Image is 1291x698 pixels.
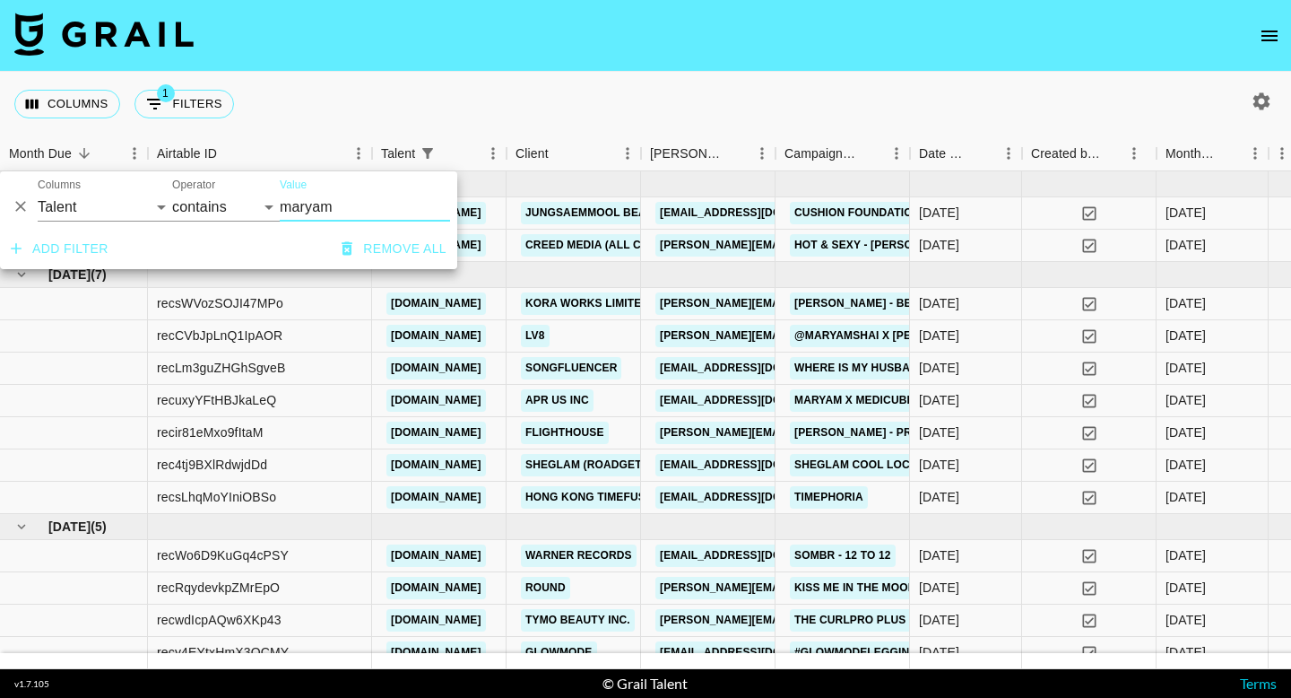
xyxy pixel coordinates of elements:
div: Sep '25 [1165,294,1206,312]
a: [PERSON_NAME] - Before You Break My Heart [790,292,1075,315]
a: [DOMAIN_NAME] [386,325,486,347]
a: [EMAIL_ADDRESS][DOMAIN_NAME] [655,202,856,224]
div: Client [516,136,549,171]
span: ( 5 ) [91,518,107,536]
div: Date Created [919,136,970,171]
div: © Grail Talent [602,675,688,693]
div: Aug '25 [1165,643,1206,661]
div: Sep '25 [1165,359,1206,377]
div: Month Due [1165,136,1217,171]
a: TIMEPHORIA [790,486,868,509]
input: Filter value [280,193,450,222]
div: v 1.7.105 [14,678,49,690]
div: Airtable ID [157,136,217,171]
a: [DOMAIN_NAME] [386,641,486,664]
div: Talent [372,136,507,171]
div: Created by Grail Team [1022,136,1157,171]
div: 19/9/2025 [919,423,959,441]
button: Sort [440,141,465,166]
a: [DOMAIN_NAME] [386,389,486,412]
div: 9/9/2025 [919,327,959,345]
a: [DOMAIN_NAME] [386,454,486,476]
div: 5/8/2025 [919,546,959,564]
div: recWo6D9KuGq4cPSY [157,546,289,564]
button: Select columns [14,90,120,118]
div: Aug '25 [1165,579,1206,597]
button: Show filters [134,90,234,118]
button: Sort [970,141,995,166]
button: Delete [7,193,34,220]
div: 7/8/2025 [919,579,959,597]
div: Campaign (Type) [775,136,910,171]
div: recCVbJpLnQ1IpAOR [157,327,282,345]
button: open drawer [1252,18,1287,54]
a: [DOMAIN_NAME] [386,545,486,567]
label: Value [280,178,307,193]
a: [EMAIL_ADDRESS][DOMAIN_NAME] [655,357,856,380]
a: TYMO BEAUTY INC. [521,609,635,632]
button: Show filters [415,141,440,166]
div: recuxyYFtHBJkaLeQ [157,391,276,409]
button: Sort [1217,141,1242,166]
div: 1 active filter [415,141,440,166]
a: Cushion Foundation Campaign [790,202,987,224]
div: Talent [381,136,415,171]
a: [DOMAIN_NAME] [386,422,486,444]
div: 14/8/2025 [919,643,959,661]
a: Terms [1240,675,1277,692]
a: [PERSON_NAME][EMAIL_ADDRESS][DOMAIN_NAME] [655,422,948,444]
a: [EMAIL_ADDRESS][DOMAIN_NAME] [655,389,856,412]
div: Sep '25 [1165,488,1206,506]
div: recsLhqMoYIniOBSo [157,488,276,506]
a: GLOWMODE [521,641,597,664]
button: Sort [217,141,242,166]
a: [PERSON_NAME][EMAIL_ADDRESS][DOMAIN_NAME] [655,234,948,257]
button: Sort [72,141,97,166]
button: Sort [723,141,749,166]
span: 1 [157,84,175,102]
a: [DOMAIN_NAME] [386,486,486,509]
a: sombr - 12 to 12 [790,545,896,567]
div: rec4tj9BXlRdwjdDd [157,456,267,474]
button: Menu [480,140,507,167]
div: 18/9/2025 [919,294,959,312]
button: Sort [1101,141,1126,166]
a: the CURLPRO PLUS campaign [790,609,973,632]
div: 5/10/2025 [919,204,959,222]
div: Aug '25 [1165,611,1206,629]
a: APR US Inc [521,389,594,412]
div: Created by Grail Team [1031,136,1101,171]
button: Menu [614,140,641,167]
div: 29/9/2025 [919,391,959,409]
div: Oct '25 [1165,204,1206,222]
div: recir81eMxo9fItaM [157,423,263,441]
a: LV8 [521,325,550,347]
div: recRqydevkpZMrEpO [157,579,280,597]
span: ( 7 ) [91,266,107,284]
a: [PERSON_NAME][EMAIL_ADDRESS][DOMAIN_NAME] [655,577,948,599]
span: [DATE] [48,518,91,536]
button: hide children [9,262,34,287]
button: Menu [1121,140,1148,167]
div: 15/9/2025 [919,456,959,474]
div: Airtable ID [148,136,372,171]
a: [EMAIL_ADDRESS][DOMAIN_NAME] [655,486,856,509]
div: Date Created [910,136,1022,171]
a: Kiss Me In The Moonlight - [PERSON_NAME] [790,577,1055,599]
button: Menu [883,140,910,167]
a: [PERSON_NAME][EMAIL_ADDRESS][DOMAIN_NAME] [655,609,948,632]
div: Month Due [1157,136,1269,171]
a: Round [521,577,570,599]
div: 9/9/2025 [919,488,959,506]
a: @maryamshai x [PERSON_NAME] // Brand Partnership [790,325,1122,347]
a: Warner Records [521,545,637,567]
a: [DOMAIN_NAME] [386,357,486,380]
button: Remove all [334,232,454,266]
div: [PERSON_NAME] [650,136,723,171]
a: [EMAIL_ADDRESS][DOMAIN_NAME] [655,545,856,567]
a: Flighthouse [521,422,609,444]
a: [PERSON_NAME][EMAIL_ADDRESS][DOMAIN_NAME] [655,325,948,347]
a: [PERSON_NAME] - Pretty isn´t pretty [790,422,1022,444]
a: Where Is My Husband - RAYE [790,357,970,380]
div: Month Due [9,136,72,171]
